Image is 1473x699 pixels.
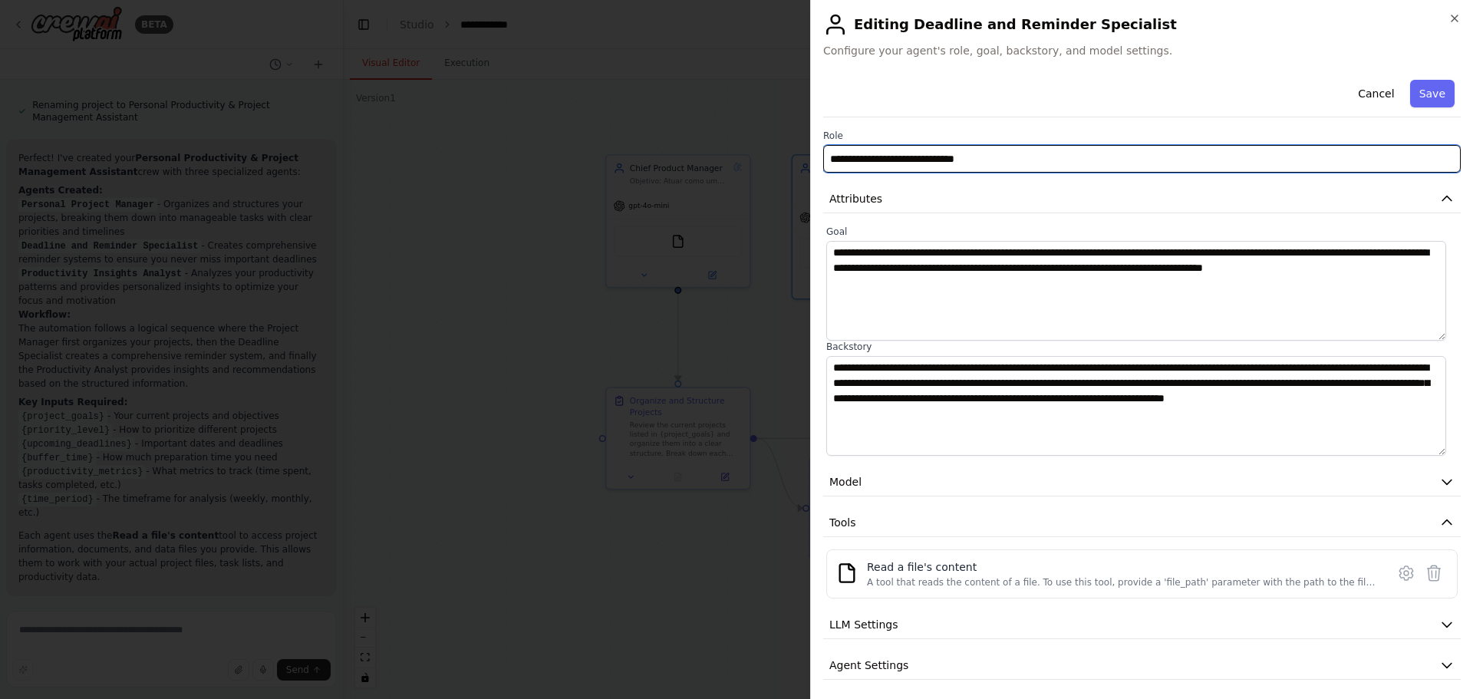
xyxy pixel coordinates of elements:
button: Configure tool [1392,559,1420,587]
span: Agent Settings [829,658,908,673]
div: A tool that reads the content of a file. To use this tool, provide a 'file_path' parameter with t... [867,576,1377,589]
span: Attributes [829,191,882,206]
button: Model [823,468,1461,496]
label: Backstory [826,341,1458,353]
button: LLM Settings [823,611,1461,639]
button: Save [1410,80,1455,107]
label: Role [823,130,1461,142]
div: Read a file's content [867,559,1377,575]
span: Model [829,474,862,490]
label: Goal [826,226,1458,238]
img: FileReadTool [836,562,858,584]
button: Delete tool [1420,559,1448,587]
span: Tools [829,515,856,530]
button: Agent Settings [823,651,1461,680]
button: Attributes [823,185,1461,213]
button: Cancel [1349,80,1403,107]
span: LLM Settings [829,617,898,632]
button: Tools [823,509,1461,537]
span: Configure your agent's role, goal, backstory, and model settings. [823,43,1461,58]
h2: Editing Deadline and Reminder Specialist [823,12,1461,37]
